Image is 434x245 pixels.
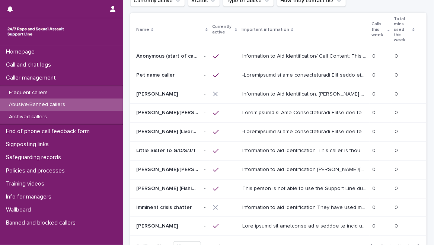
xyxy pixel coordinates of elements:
[130,217,427,236] tr: [PERSON_NAME][PERSON_NAME] -- Lore ipsumd sit ametconse ad e seddoe te incid ut laboree dol ma al...
[242,127,368,135] p: -Information to aid identification Caller may identify himself as Adam and has a Liverpool accent...
[372,20,386,39] p: Calls this week
[394,15,411,45] p: Total mins used this week
[373,146,377,154] p: 0
[242,52,368,59] p: Information to Aid Identification/ Call Content: This caller is an abusive woman. She often decid...
[242,146,368,154] p: Information to aid identification. This caller is thought to be the younger sister of frequent us...
[395,52,400,59] p: 0
[3,141,55,148] p: Signposting links
[3,48,41,55] p: Homepage
[395,108,400,116] p: 0
[395,71,400,78] p: 0
[130,160,427,179] tr: [PERSON_NAME]/[PERSON_NAME][PERSON_NAME]/[PERSON_NAME] -- Information to aid identification [PERS...
[373,222,377,229] p: 0
[136,26,149,34] p: Name
[395,222,400,229] p: 0
[130,198,427,217] tr: Imminent crisis chatterImminent crisis chatter -- Information to aid identification They have use...
[130,85,427,103] tr: [PERSON_NAME][PERSON_NAME] -- Information to Aid Identification: [PERSON_NAME] usually identifies...
[130,66,427,85] tr: Pet name callerPet name caller -- -Loremipsumd si ame consecteturadi Elit seddo eiu t Incid-Utla ...
[212,23,233,36] p: Currently active
[204,184,207,192] p: -
[204,203,207,211] p: -
[204,165,207,173] p: -
[136,165,200,173] p: [PERSON_NAME]/[PERSON_NAME]
[242,26,289,34] p: Important information
[136,90,179,97] p: [PERSON_NAME]
[373,52,377,59] p: 0
[242,90,368,97] p: Information to Aid Identification: Dawn usually identifies herself by name. She has a Northern ac...
[204,52,207,59] p: -
[395,165,400,173] p: 0
[242,165,368,173] p: Information to aid identification Jonathan/Jason states that he is 19/20. He has been identified ...
[373,203,377,211] p: 0
[3,167,71,174] p: Policies and processes
[204,71,207,78] p: -
[3,101,71,108] p: Abusive/Banned callers
[130,179,427,198] tr: [PERSON_NAME] (Fishing trip)[PERSON_NAME] (Fishing trip) -- This person is not able to use the Su...
[3,74,62,81] p: Caller management
[3,206,37,213] p: Wallboard
[373,108,377,116] p: 0
[136,146,198,154] p: Little Sister to G/D/S/J/T
[130,47,427,66] tr: Anonymous (start of call racism)Anonymous (start of call racism) -- Information to Aid Identifica...
[136,127,200,135] p: Adam (Liverpudlian accent)
[3,154,67,161] p: Safeguarding records
[395,90,400,97] p: 0
[373,165,377,173] p: 0
[3,61,57,68] p: Call and chat logs
[136,52,200,59] p: Anonymous (start of call racism)
[204,90,207,97] p: -
[136,203,193,211] p: Imminent crisis chatter
[395,127,400,135] p: 0
[395,146,400,154] p: 0
[373,127,377,135] p: 0
[204,222,207,229] p: -
[242,71,368,78] p: -Information to aid identification This woman has a South-West accent. She sometimes elongates he...
[242,203,368,211] p: Information to aid identification They have used multiple names - Katryna/Tiffany/Luna and these ...
[204,108,207,116] p: -
[242,184,368,192] p: This person is not able to use the Support Line due to his previous sexually abusive calls. Ident...
[3,180,50,187] p: Training videos
[204,127,207,135] p: -
[130,103,427,122] tr: [PERSON_NAME]/[PERSON_NAME]/[PERSON_NAME]/[PERSON_NAME]/[PERSON_NAME][PERSON_NAME]/[PERSON_NAME]/...
[3,193,57,200] p: Info for managers
[373,184,377,192] p: 0
[395,203,400,211] p: 0
[6,24,66,39] img: rhQMoQhaT3yELyF149Cw
[3,90,54,96] p: Frequent callers
[136,222,179,229] p: [PERSON_NAME]
[3,128,96,135] p: End of phone call feedback form
[373,90,377,97] p: 0
[395,184,400,192] p: 0
[130,141,427,160] tr: Little Sister to G/D/S/J/TLittle Sister to G/D/S/J/T -- Information to aid identification. This c...
[373,71,377,78] p: 0
[136,184,200,192] p: [PERSON_NAME] (Fishing trip)
[242,108,368,116] p: Information to Aid Identification Caller has used the names Sarah, Patricia, Brianna, Jasmine, Es...
[242,222,368,229] p: This person has contacted us a number of times on webchat and it is believed that all of his cont...
[3,114,53,120] p: Archived callers
[136,71,176,78] p: Pet name caller
[3,219,82,226] p: Banned and blocked callers
[136,108,200,116] p: Sarah/Patricia/Brianna/Jasmine/Tatiana
[130,122,427,141] tr: [PERSON_NAME] (Liverpudlian accent)[PERSON_NAME] (Liverpudlian accent) -- -Loremipsumd si ame con...
[204,146,207,154] p: -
